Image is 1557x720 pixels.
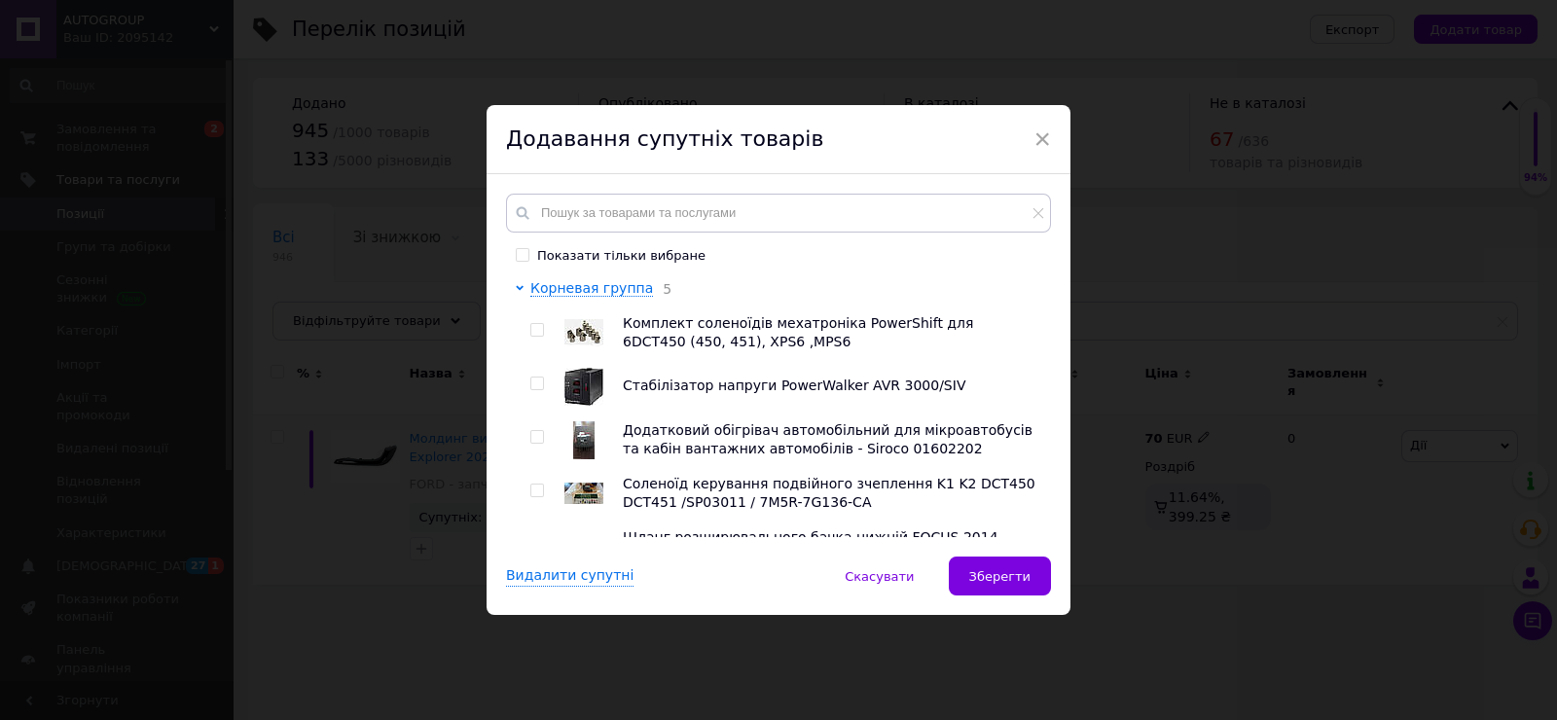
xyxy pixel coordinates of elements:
[845,569,914,584] span: Скасувати
[530,280,653,296] span: Корневая группа
[623,529,1034,564] span: Шланг розширювального бачка нижній FOCUS 2014-, FOCUS [DATE]-[DATE] 2.0 Duratec (CV6Z8K012K) - 17...
[564,319,603,346] img: Комплект соленоїдів мехатроніка PowerShift для 6DCT450 (450, 451), XPS6 ,MPS6
[623,476,1035,511] span: Соленоїд керування подвійного зчеплення K1 K2 DCT450 DCT451 /SP03011 / 7M5R-7G136-CA
[1033,123,1051,156] span: ×
[537,247,706,265] div: Показати тільки вибране
[623,378,965,393] span: Стабілізатор напруги PowerWalker AVR 3000/SIV
[506,194,1051,233] input: Пошук за товарами та послугами
[564,368,603,406] img: Стабілізатор напруги PowerWalker AVR 3000/SIV
[564,483,603,504] img: Соленоїд керування подвійного зчеплення K1 K2 DCT450 DCT451 /SP03011 / 7M5R-7G136-CA
[949,557,1051,595] button: Зберегти
[506,566,634,587] div: Видалити супутні
[506,126,823,151] span: Додавання супутніх товарів
[623,315,973,350] span: Комплект соленоїдів мехатроніка PowerShift для 6DCT450 (450, 451), XPS6 ,MPS6
[969,569,1031,584] span: Зберегти
[653,281,671,297] span: 5
[623,422,1032,457] span: Додатковий обігрівач автомобільний для мікроавтобусів та кабін вантажних автомобілів - Siroco 016...
[824,557,934,595] button: Скасувати
[573,421,595,459] img: Додатковий обігрівач автомобільний для мікроавтобусів та кабін вантажних автомобілів - Siroco 016...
